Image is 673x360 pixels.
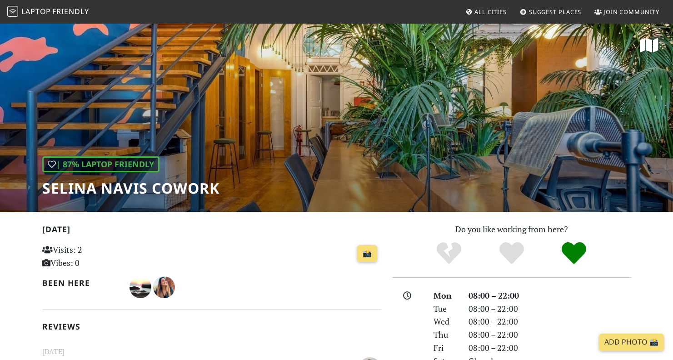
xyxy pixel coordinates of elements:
[42,278,119,288] h2: Been here
[591,4,663,20] a: Join Community
[357,245,377,262] a: 📸
[153,276,175,298] img: 2664-fernanda.jpg
[516,4,585,20] a: Suggest Places
[37,346,387,357] small: [DATE]
[21,6,51,16] span: Laptop
[463,341,637,355] div: 08:00 – 22:00
[42,225,381,238] h2: [DATE]
[603,8,659,16] span: Join Community
[42,180,219,197] h1: Selina Navis CoWork
[130,281,153,292] span: Nuno
[428,341,463,355] div: Fri
[543,241,605,266] div: Definitely!
[463,328,637,341] div: 08:00 – 22:00
[599,334,664,351] a: Add Photo 📸
[418,241,480,266] div: No
[52,6,89,16] span: Friendly
[529,8,582,16] span: Suggest Places
[7,6,18,17] img: LaptopFriendly
[462,4,510,20] a: All Cities
[428,328,463,341] div: Thu
[474,8,507,16] span: All Cities
[428,302,463,315] div: Tue
[42,156,160,172] div: | 87% Laptop Friendly
[463,302,637,315] div: 08:00 – 22:00
[7,4,89,20] a: LaptopFriendly LaptopFriendly
[42,322,381,331] h2: Reviews
[463,315,637,328] div: 08:00 – 22:00
[463,289,637,302] div: 08:00 – 22:00
[130,276,151,298] img: 3143-nuno.jpg
[480,241,543,266] div: Yes
[392,223,631,236] p: Do you like working from here?
[153,281,175,292] span: Fernanda Nicolini von Pfuhl
[428,289,463,302] div: Mon
[42,243,148,270] p: Visits: 2 Vibes: 0
[428,315,463,328] div: Wed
